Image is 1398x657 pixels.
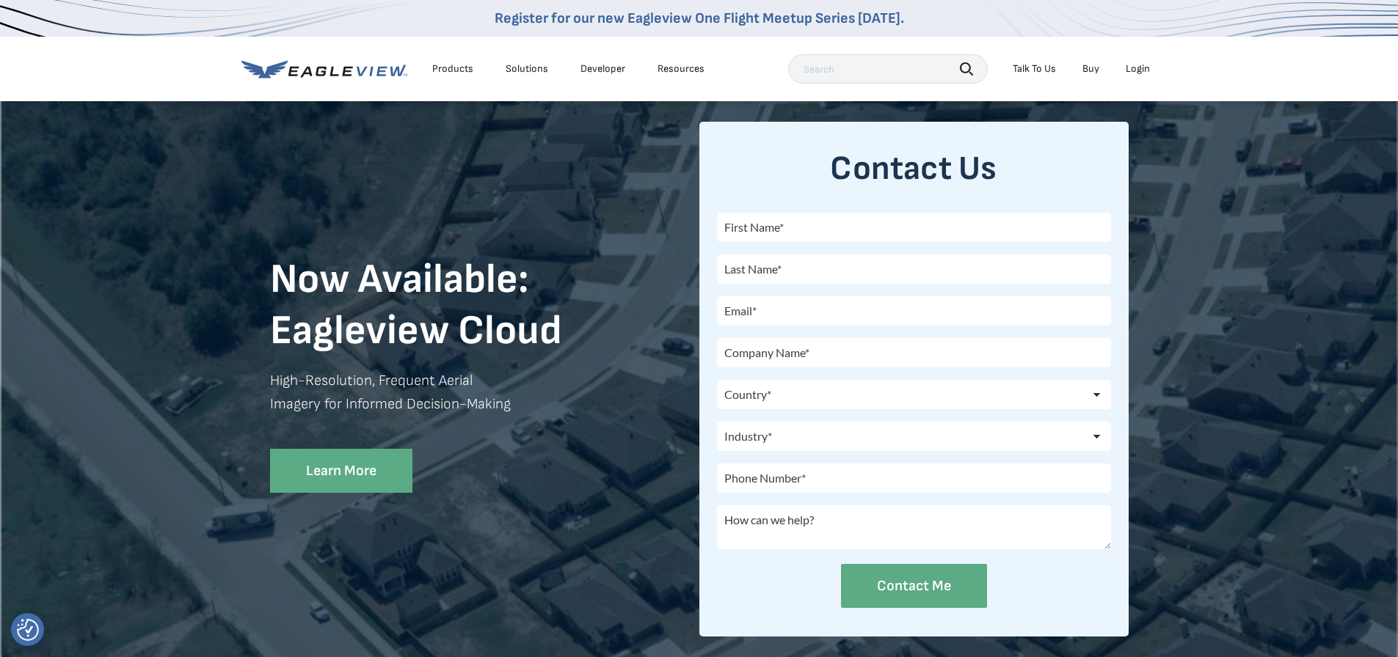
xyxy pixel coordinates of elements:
[270,372,473,389] strong: High-Resolution, Frequent Aerial
[658,62,705,76] div: Resources
[270,254,699,357] h1: Now Available: Eagleview Cloud
[506,62,548,76] div: Solutions
[495,10,904,27] a: Register for our new Eagleview One Flight Meetup Series [DATE].
[270,395,511,413] strong: Imagery for Informed Decision-Making
[788,54,988,84] input: Search
[830,149,997,189] strong: Contact Us
[717,213,1111,242] input: First Name*
[270,449,412,493] a: Learn More
[717,463,1111,493] input: Phone Number*
[1126,62,1150,76] div: Login
[717,296,1111,326] input: Email*
[717,254,1111,284] input: Last Name*
[432,62,473,76] div: Products
[17,619,39,641] button: Consent Preferences
[580,62,625,76] a: Developer
[841,564,987,609] input: Contact Me
[17,619,39,641] img: Revisit consent button
[1013,62,1056,76] div: Talk To Us
[1082,62,1099,76] a: Buy
[717,338,1111,367] input: Company Name*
